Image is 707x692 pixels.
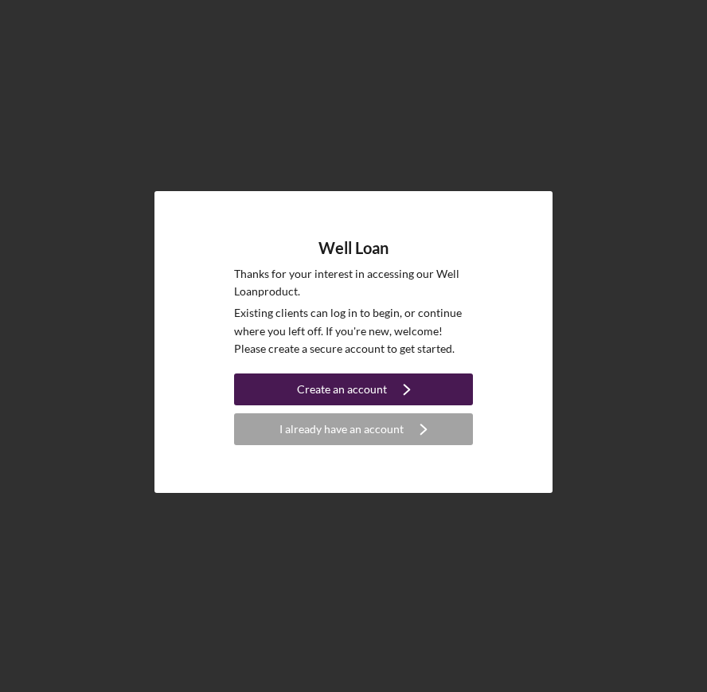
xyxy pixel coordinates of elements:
p: Existing clients can log in to begin, or continue where you left off. If you're new, welcome! Ple... [234,304,473,358]
button: Create an account [234,373,473,405]
button: I already have an account [234,413,473,445]
div: Create an account [297,373,387,405]
div: I already have an account [279,413,404,445]
p: Thanks for your interest in accessing our Well Loan product. [234,265,473,301]
h4: Well Loan [318,239,389,257]
a: Create an account [234,373,473,409]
